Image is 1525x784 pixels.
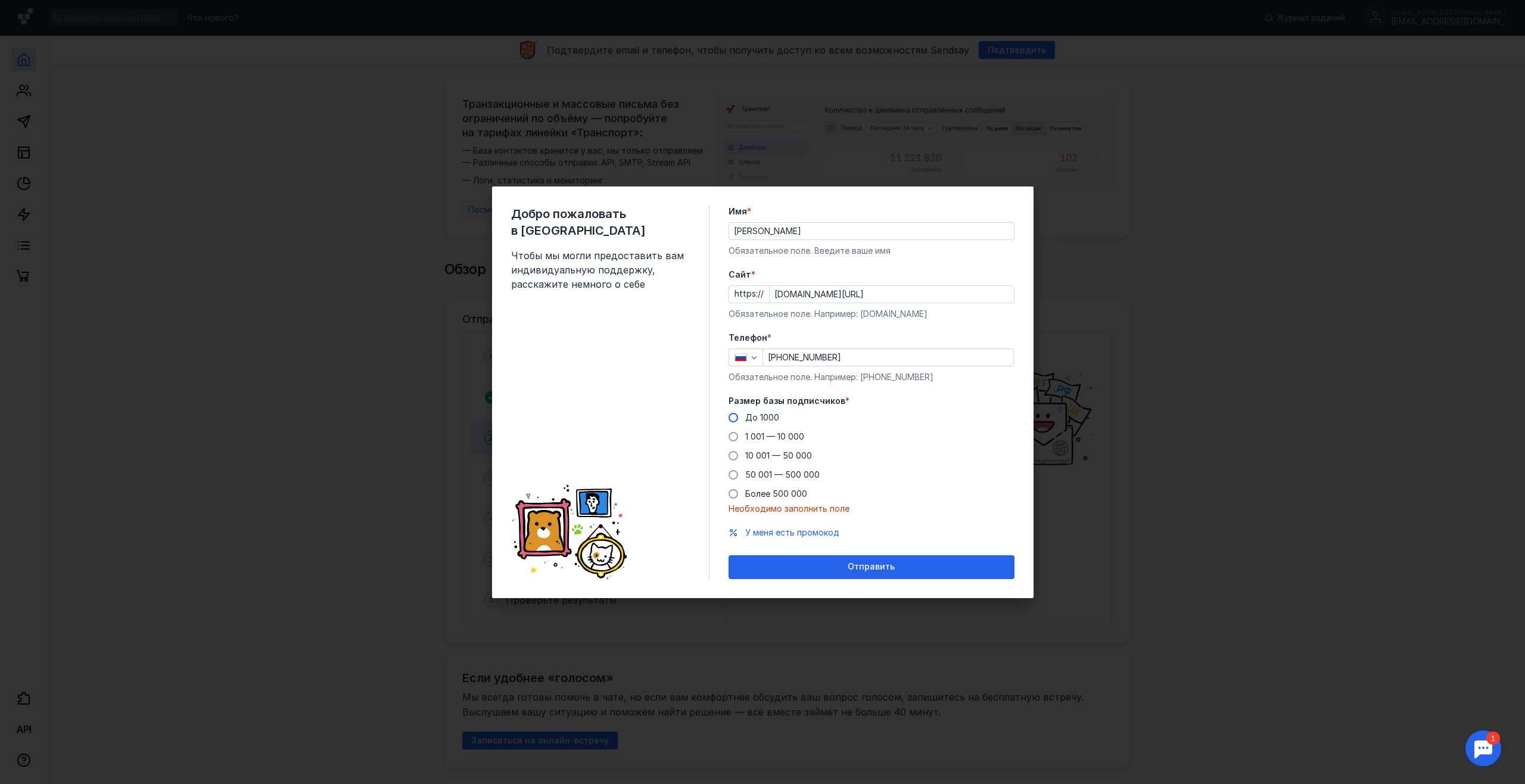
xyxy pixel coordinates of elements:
[729,308,1014,320] div: Обязательное поле. Например: [DOMAIN_NAME]
[729,555,1014,579] button: Отправить
[745,527,839,537] span: У меня есть промокод
[511,206,690,239] span: Добро пожаловать в [GEOGRAPHIC_DATA]
[745,527,839,539] button: У меня есть промокод
[745,489,807,499] span: Более 500 000
[729,332,767,344] span: Телефон
[745,469,820,480] span: 50 001 — 500 000
[729,269,751,281] span: Cайт
[745,431,804,441] span: 1 001 — 10 000
[511,248,690,291] span: Чтобы мы могли предоставить вам индивидуальную поддержку, расскажите немного о себе
[729,245,1014,257] div: Обязательное поле. Введите ваше имя
[729,371,1014,383] div: Обязательное поле. Например: [PHONE_NUMBER]
[27,7,41,20] div: 1
[745,450,812,461] span: 10 001 — 50 000
[729,206,747,217] span: Имя
[745,412,779,422] span: До 1000
[848,562,895,572] span: Отправить
[729,503,1014,515] div: Необходимо заполнить поле
[729,395,845,407] span: Размер базы подписчиков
